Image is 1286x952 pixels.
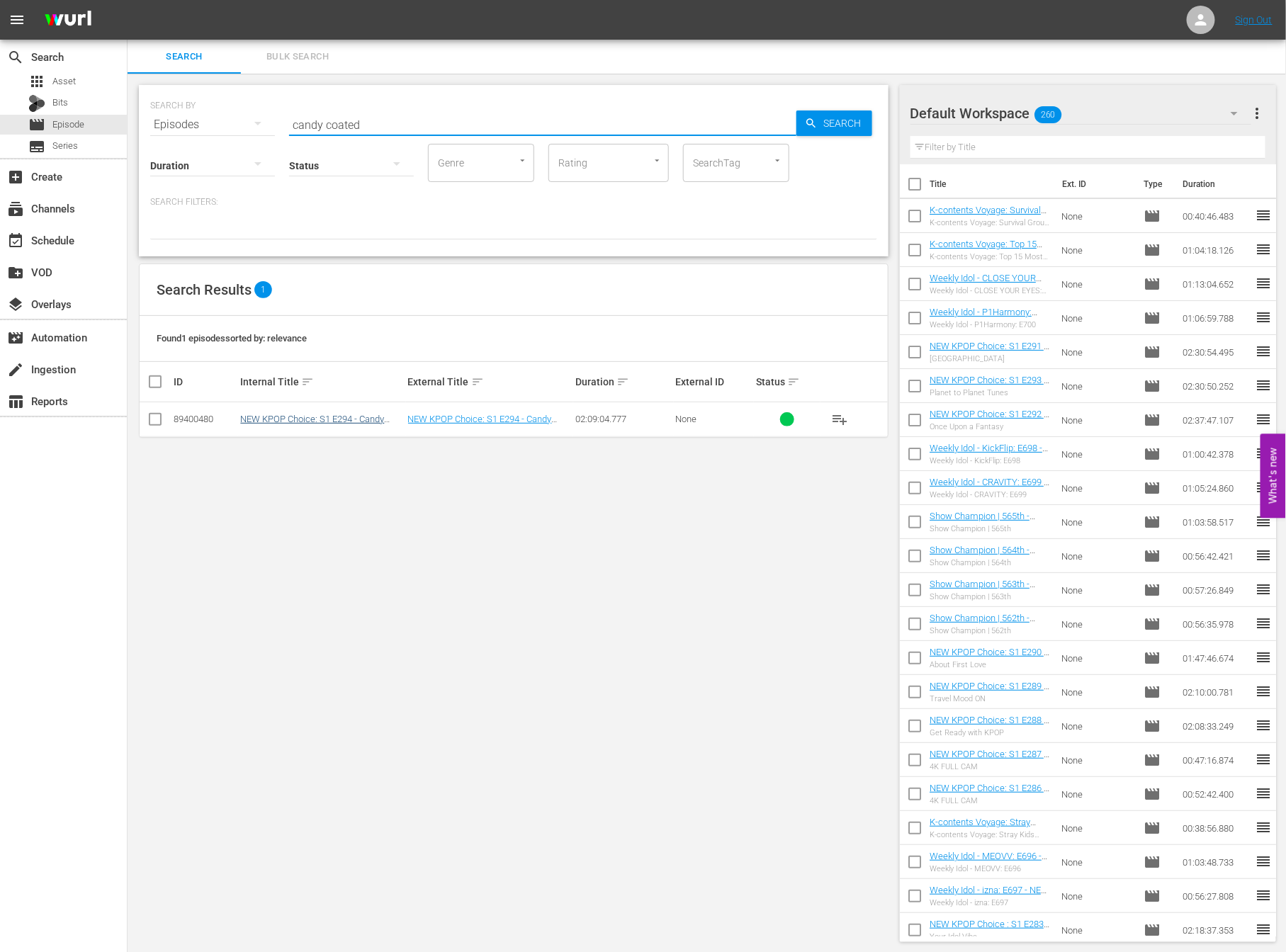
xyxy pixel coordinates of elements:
[930,796,1050,805] div: 4K FULL CAM
[7,169,24,186] span: Create
[1255,479,1272,496] span: reorder
[1144,684,1161,701] span: Episode
[1177,301,1255,335] td: 01:06:59.788
[1255,853,1272,870] span: reorder
[1177,641,1255,675] td: 01:47:46.674
[471,375,484,388] span: sort
[1177,675,1255,709] td: 02:10:00.781
[1056,335,1139,369] td: None
[1177,233,1255,267] td: 01:04:18.126
[1056,471,1139,505] td: None
[1255,819,1272,836] span: reorder
[930,830,1050,839] div: K-contents Voyage: Stray Kids Special
[1144,854,1161,871] span: Episode
[1056,267,1139,301] td: None
[930,681,1049,723] a: NEW KPOP Choice: S1 E289 - Travel Mood ON - NEW [DOMAIN_NAME] - SSTV - 202508
[930,579,1049,611] a: Show Champion | 563th - NEW [DOMAIN_NAME] - SSTV - 202508
[930,626,1050,635] div: Show Champion | 562th
[1255,377,1272,394] span: reorder
[1056,369,1139,403] td: None
[1144,446,1161,463] span: Episode
[1056,607,1139,641] td: None
[930,286,1050,295] div: Weekly Idol - CLOSE YOUR EYES: E701
[930,647,1049,689] a: NEW KPOP Choice: S1 E290 - About First Love - NEW [DOMAIN_NAME] - SSTV - 202508
[1144,514,1161,531] span: Episode
[1177,709,1255,743] td: 02:08:33.249
[174,376,236,387] div: ID
[756,373,818,390] div: Status
[408,414,558,435] a: NEW KPOP Choice: S1 E294 - Candy Coated Melodies
[157,333,307,344] span: Found 1 episodes sorted by: relevance
[1144,616,1161,633] span: Episode
[1144,752,1161,769] span: Episode
[1255,309,1272,326] span: reorder
[930,320,1050,329] div: Weekly Idol - P1Harmony: E700
[1177,913,1255,947] td: 02:18:37.353
[930,218,1050,227] div: K-contents Voyage: Survival Group Compilation
[1056,573,1139,607] td: None
[1248,96,1265,130] button: more_vert
[9,11,26,28] span: menu
[930,490,1050,499] div: Weekly Idol - CRAVITY: E699
[930,524,1050,533] div: Show Champion | 565th
[7,361,24,378] span: Ingestion
[1056,675,1139,709] td: None
[1177,471,1255,505] td: 01:05:24.860
[28,73,45,90] span: Asset
[910,93,1251,133] div: Default Workspace
[240,414,390,435] a: NEW KPOP Choice: S1 E294 - Candy Coated Melodies
[150,196,877,208] p: Search Filters:
[1056,505,1139,539] td: None
[650,154,664,167] button: Open
[1056,913,1139,947] td: None
[1144,582,1161,599] span: Episode
[1056,879,1139,913] td: None
[1144,480,1161,497] span: Episode
[1056,403,1139,437] td: None
[1144,820,1161,837] span: Episode
[930,477,1049,509] a: Weekly Idol - CRAVITY: E699 - NEW [DOMAIN_NAME] - SSTV - 202508
[1056,743,1139,777] td: None
[930,728,1050,737] div: Get Ready with KPOP
[1056,709,1139,743] td: None
[7,200,24,217] span: Channels
[1255,547,1272,564] span: reorder
[52,74,76,89] span: Asset
[1144,650,1161,667] span: Episode
[1144,276,1161,293] span: Episode
[1255,241,1272,258] span: reorder
[930,422,1050,431] div: Once Upon a Fantasy
[1144,344,1161,361] span: Episode
[930,749,1049,791] a: NEW KPOP Choice: S1 E287 - FULL CAM - NEW [DOMAIN_NAME] - SSTV - 202507
[1177,879,1255,913] td: 00:56:27.808
[7,232,24,249] span: Schedule
[1144,786,1161,803] span: Episode
[1177,743,1255,777] td: 00:47:16.874
[930,613,1049,645] a: Show Champion | 562th - NEW [DOMAIN_NAME] - SSTV - 202508
[1177,505,1255,539] td: 01:03:58.517
[1144,548,1161,565] span: Episode
[1056,301,1139,335] td: None
[1144,242,1161,259] span: Episode
[930,511,1049,543] a: Show Champion | 565th - NEW [DOMAIN_NAME] - SSTV - 202508
[1255,717,1272,734] span: reorder
[575,373,672,390] div: Duration
[157,281,252,298] span: Search Results
[1260,434,1286,518] button: Open Feedback Widget
[930,660,1050,669] div: About First Love
[1255,581,1272,598] span: reorder
[930,558,1050,567] div: Show Champion | 564th
[1177,199,1255,233] td: 00:40:46.483
[1056,641,1139,675] td: None
[1144,208,1161,225] span: Episode
[930,443,1049,475] a: Weekly Idol - KickFlip: E698 - NEW [DOMAIN_NAME] - SSTV - 202508
[930,307,1047,339] a: Weekly Idol - P1Harmony: E700 - NEW [DOMAIN_NAME] - SSTV - 202508
[930,885,1049,917] a: Weekly Idol - izna: E697 - NEW [DOMAIN_NAME] - SSTV - 202507
[930,864,1050,873] div: Weekly Idol - MEOVV: E696
[930,252,1050,261] div: K-contents Voyage: Top 15 Most Viewed
[930,592,1050,601] div: Show Champion | 563th
[1177,777,1255,811] td: 00:52:42.400
[52,96,68,110] span: Bits
[930,545,1049,577] a: Show Champion | 564th - NEW [DOMAIN_NAME] - SSTV - 202508
[249,49,346,65] span: Bulk Search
